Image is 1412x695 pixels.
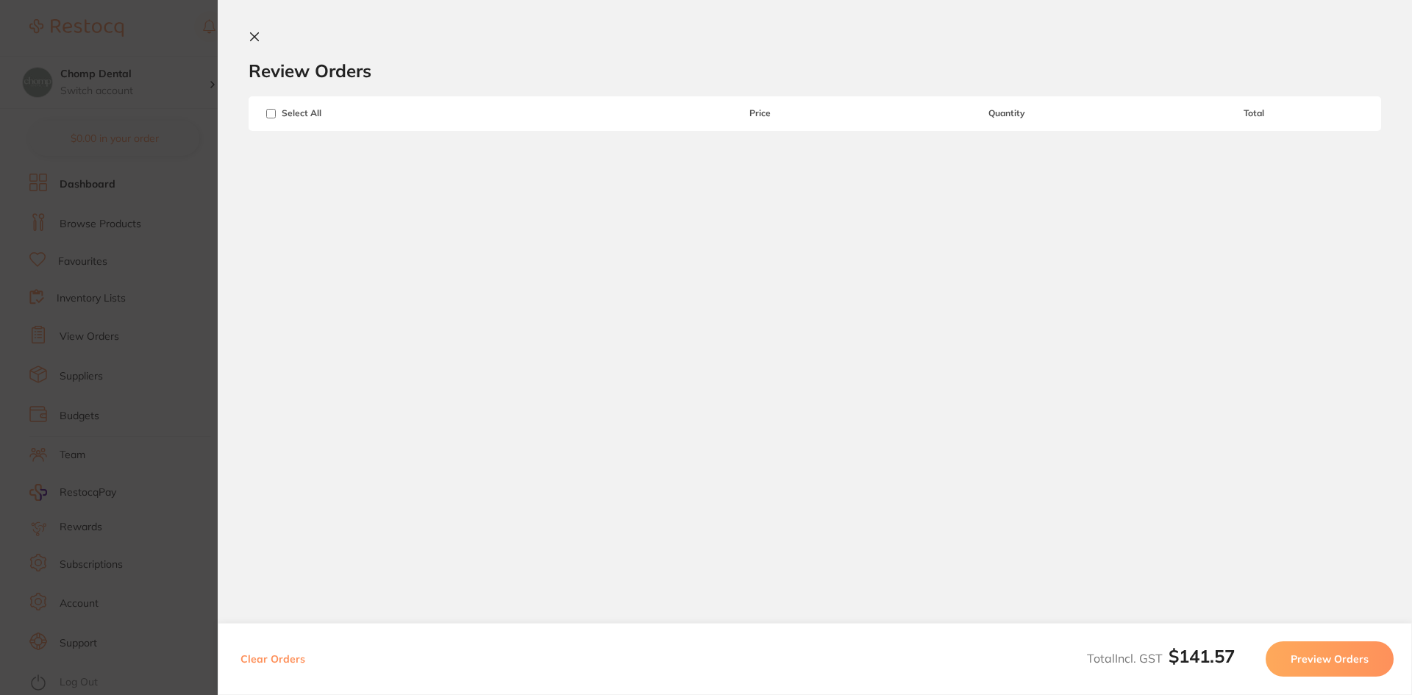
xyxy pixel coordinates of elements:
h2: Review Orders [249,60,1381,82]
span: Select All [266,108,413,118]
span: Total Incl. GST [1087,651,1235,666]
span: Total [1144,108,1363,118]
span: Price [650,108,869,118]
b: $141.57 [1169,645,1235,667]
span: Quantity [870,108,1144,118]
button: Preview Orders [1266,641,1394,677]
button: Clear Orders [236,641,310,677]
